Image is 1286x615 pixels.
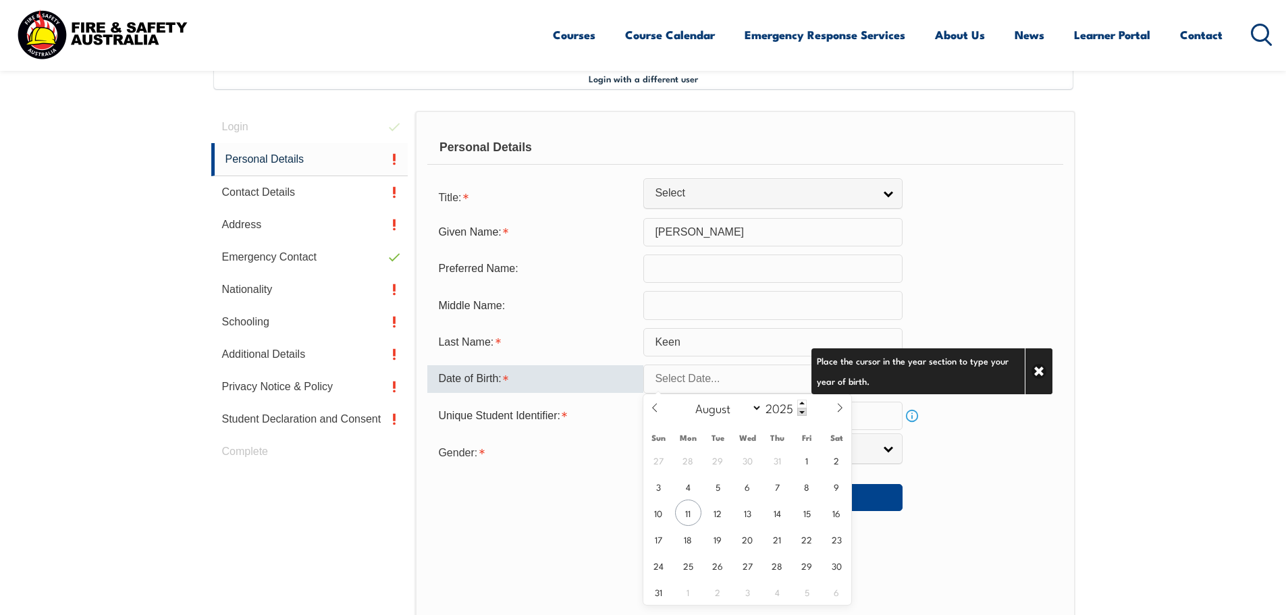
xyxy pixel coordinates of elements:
[675,579,701,605] span: September 1, 2025
[1015,17,1044,53] a: News
[211,306,408,338] a: Schooling
[935,17,985,53] a: About Us
[645,526,672,552] span: August 17, 2025
[211,273,408,306] a: Nationality
[655,186,874,200] span: Select
[211,371,408,403] a: Privacy Notice & Policy
[675,526,701,552] span: August 18, 2025
[824,447,850,473] span: August 2, 2025
[903,369,921,388] a: Info
[794,447,820,473] span: August 1, 2025
[211,241,408,273] a: Emergency Contact
[824,552,850,579] span: August 30, 2025
[734,500,761,526] span: August 13, 2025
[625,17,715,53] a: Course Calendar
[764,579,791,605] span: September 4, 2025
[438,192,461,203] span: Title:
[705,473,731,500] span: August 5, 2025
[705,552,731,579] span: August 26, 2025
[762,433,792,442] span: Thu
[211,403,408,435] a: Student Declaration and Consent
[705,500,731,526] span: August 12, 2025
[675,552,701,579] span: August 25, 2025
[1180,17,1223,53] a: Contact
[645,552,672,579] span: August 24, 2025
[643,365,903,393] input: Select Date...
[675,500,701,526] span: August 11, 2025
[427,365,643,392] div: Date of Birth is required.
[211,209,408,241] a: Address
[764,447,791,473] span: July 31, 2025
[427,183,643,210] div: Title is required.
[675,473,701,500] span: August 4, 2025
[1025,348,1052,394] a: Close
[645,447,672,473] span: July 27, 2025
[734,579,761,605] span: September 3, 2025
[824,526,850,552] span: August 23, 2025
[645,500,672,526] span: August 10, 2025
[792,433,822,442] span: Fri
[824,579,850,605] span: September 6, 2025
[764,500,791,526] span: August 14, 2025
[764,526,791,552] span: August 21, 2025
[427,292,643,318] div: Middle Name:
[703,433,732,442] span: Tue
[427,256,643,282] div: Preferred Name:
[734,473,761,500] span: August 6, 2025
[824,500,850,526] span: August 16, 2025
[427,403,643,429] div: Unique Student Identifier is required.
[645,579,672,605] span: August 31, 2025
[553,17,595,53] a: Courses
[794,579,820,605] span: September 5, 2025
[645,473,672,500] span: August 3, 2025
[794,473,820,500] span: August 8, 2025
[734,526,761,552] span: August 20, 2025
[427,329,643,355] div: Last Name is required.
[764,473,791,500] span: August 7, 2025
[734,447,761,473] span: July 30, 2025
[762,400,807,416] input: Year
[903,406,921,425] a: Info
[705,579,731,605] span: September 2, 2025
[211,338,408,371] a: Additional Details
[705,526,731,552] span: August 19, 2025
[589,73,698,84] span: Login with a different user
[427,219,643,245] div: Given Name is required.
[822,433,851,442] span: Sat
[732,433,762,442] span: Wed
[794,552,820,579] span: August 29, 2025
[794,500,820,526] span: August 15, 2025
[794,526,820,552] span: August 22, 2025
[643,433,673,442] span: Sun
[734,552,761,579] span: August 27, 2025
[438,447,477,458] span: Gender:
[427,438,643,465] div: Gender is required.
[745,17,905,53] a: Emergency Response Services
[211,143,408,176] a: Personal Details
[705,447,731,473] span: July 29, 2025
[675,447,701,473] span: July 28, 2025
[427,131,1063,165] div: Personal Details
[211,176,408,209] a: Contact Details
[689,399,762,417] select: Month
[1074,17,1150,53] a: Learner Portal
[764,552,791,579] span: August 28, 2025
[824,473,850,500] span: August 9, 2025
[673,433,703,442] span: Mon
